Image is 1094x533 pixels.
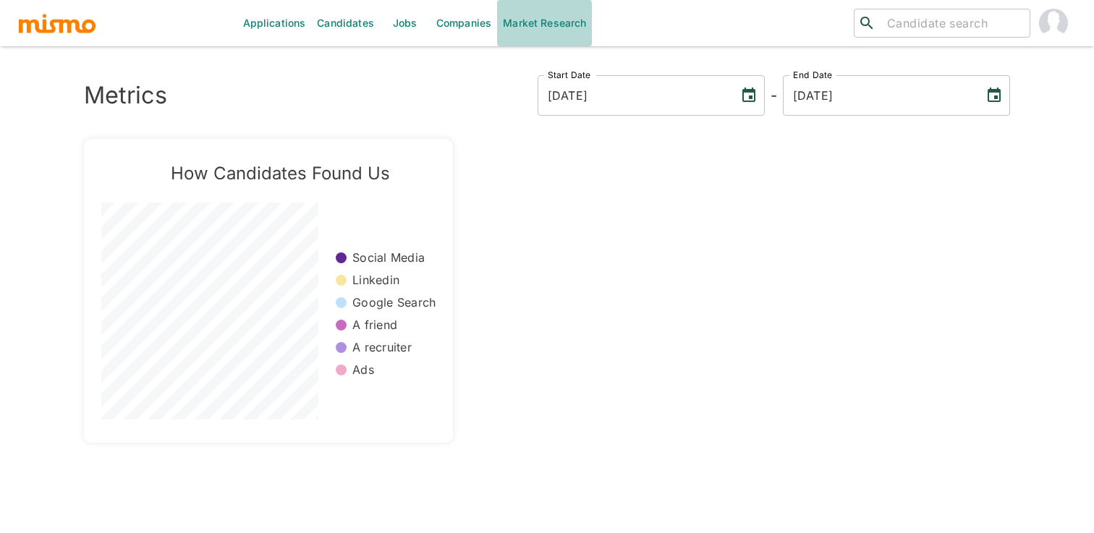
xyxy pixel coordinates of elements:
[352,317,397,333] p: A friend
[352,362,374,378] p: Ads
[771,84,777,107] h6: -
[783,75,974,116] input: MM/DD/YYYY
[1039,9,1068,38] img: Gabriel Hernandez
[352,339,412,356] p: A recruiter
[352,272,399,289] p: Linkedin
[352,250,425,266] p: Social Media
[980,81,1009,110] button: Choose date, selected date is Oct 15, 2025
[17,12,97,34] img: logo
[881,13,1024,33] input: Candidate search
[548,69,591,81] label: Start Date
[734,81,763,110] button: Choose date, selected date is Oct 15, 2022
[124,162,436,185] h5: How Candidates Found Us
[352,294,436,311] p: Google Search
[793,69,832,81] label: End Date
[84,82,167,109] h3: Metrics
[538,75,729,116] input: MM/DD/YYYY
